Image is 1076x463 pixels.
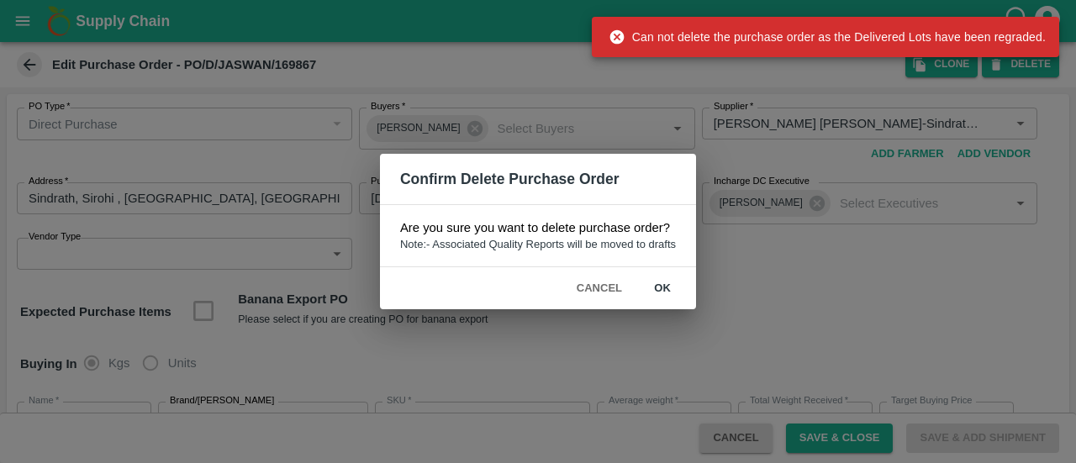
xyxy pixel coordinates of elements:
[400,218,676,237] p: Are you sure you want to delete purchase order?
[609,22,1046,52] div: Can not delete the purchase order as the Delivered Lots have been regraded.
[400,237,676,253] p: Note:- Associated Quality Reports will be moved to drafts
[400,171,620,187] b: Confirm Delete Purchase Order
[570,274,629,303] button: Cancel
[636,274,689,303] button: ok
